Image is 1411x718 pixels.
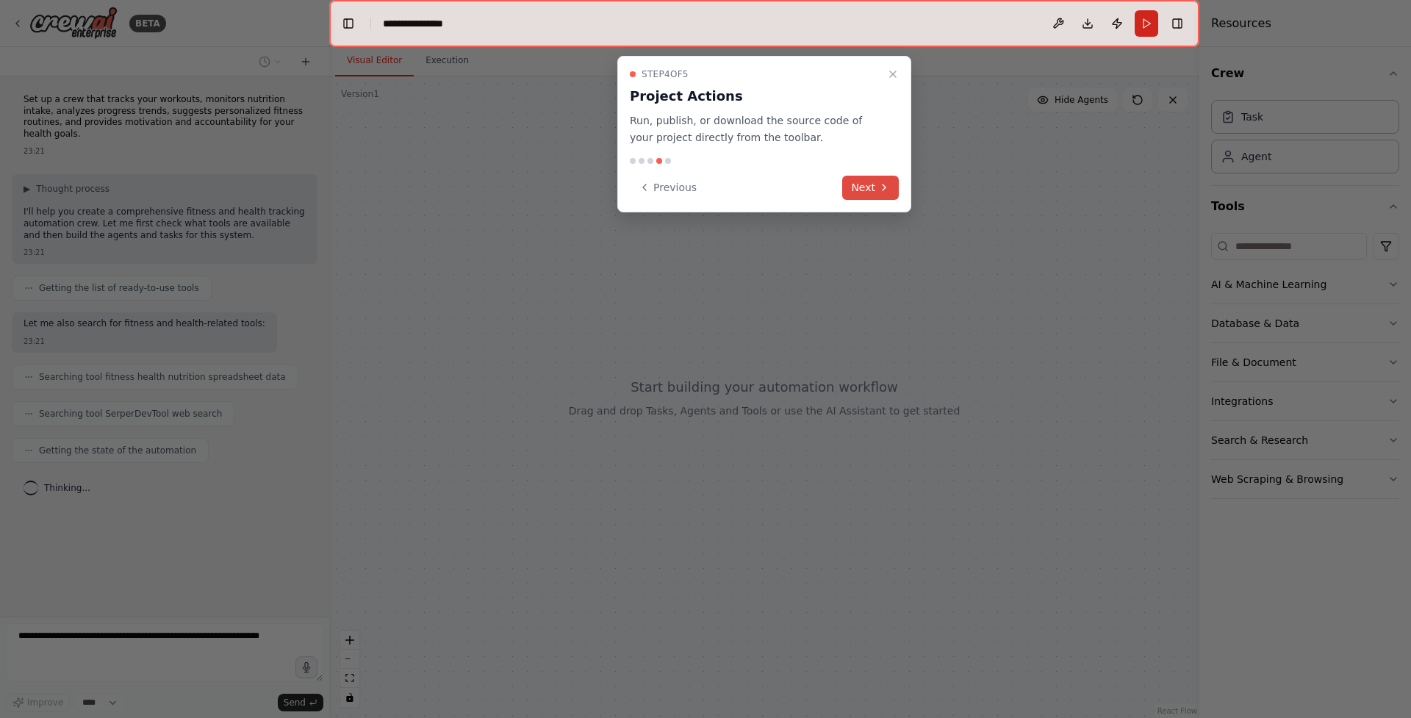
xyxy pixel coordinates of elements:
[630,86,881,107] h3: Project Actions
[630,112,881,146] p: Run, publish, or download the source code of your project directly from the toolbar.
[642,68,689,80] span: Step 4 of 5
[338,13,359,34] button: Hide left sidebar
[884,65,902,83] button: Close walkthrough
[630,176,705,200] button: Previous
[842,176,899,200] button: Next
